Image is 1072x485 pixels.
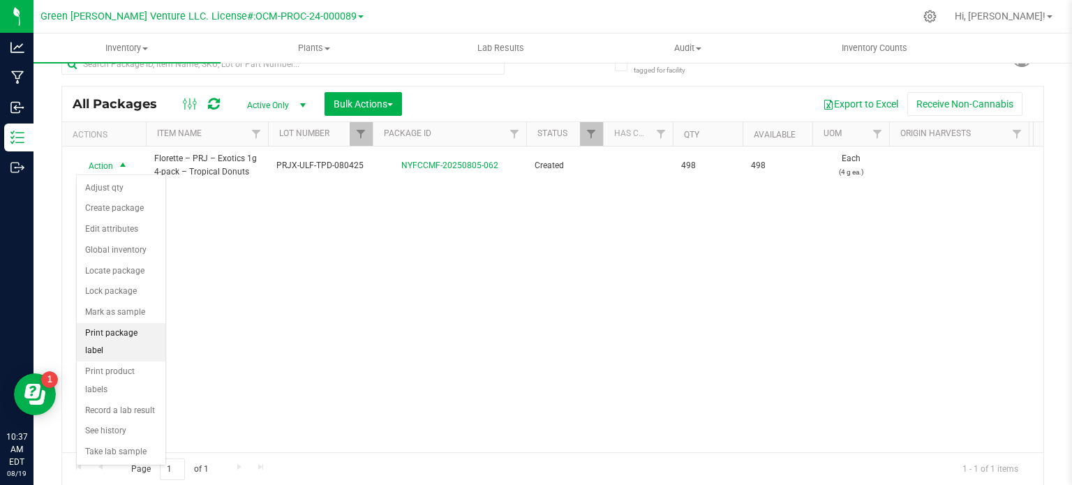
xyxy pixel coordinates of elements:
[77,302,165,323] li: Mark as sample
[157,128,202,138] a: Item Name
[276,159,364,172] span: PRJX-ULF-TPD-080425
[77,281,165,302] li: Lock package
[114,156,132,176] span: select
[580,122,603,146] a: Filter
[594,33,781,63] a: Audit
[77,261,165,282] li: Locate package
[77,401,165,421] li: Record a lab result
[10,130,24,144] inline-svg: Inventory
[245,122,268,146] a: Filter
[907,92,1022,116] button: Receive Non-Cannabis
[459,42,543,54] span: Lab Results
[634,54,703,75] span: Include items not tagged for facility
[77,178,165,199] li: Adjust qty
[334,98,393,110] span: Bulk Actions
[1006,122,1029,146] a: Filter
[754,130,796,140] a: Available
[821,165,881,179] p: (4 g ea.)
[951,458,1029,479] span: 1 - 1 of 1 items
[221,42,407,54] span: Plants
[73,130,140,140] div: Actions
[10,70,24,84] inline-svg: Manufacturing
[823,42,926,54] span: Inventory Counts
[76,156,114,176] span: Action
[61,54,505,75] input: Search Package ID, Item Name, SKU, Lot or Part Number...
[221,33,408,63] a: Plants
[77,323,165,361] li: Print package label
[408,33,595,63] a: Lab Results
[10,161,24,174] inline-svg: Outbound
[154,152,260,179] span: Florette – PRJ – Exotics 1g 4-pack – Tropical Donuts
[40,10,357,22] span: Green [PERSON_NAME] Venture LLC. License#:OCM-PROC-24-000089
[10,40,24,54] inline-svg: Analytics
[684,130,699,140] a: Qty
[821,152,881,179] span: Each
[401,161,498,170] a: NYFCCMF-20250805-062
[160,458,185,480] input: 1
[603,122,673,147] th: Has COA
[751,159,804,172] span: 498
[6,431,27,468] p: 10:37 AM EDT
[41,371,58,388] iframe: Resource center unread badge
[921,10,939,23] div: Manage settings
[955,10,1045,22] span: Hi, [PERSON_NAME]!
[10,100,24,114] inline-svg: Inbound
[33,42,221,54] span: Inventory
[595,42,780,54] span: Audit
[6,468,27,479] p: 08/19
[537,128,567,138] a: Status
[33,33,221,63] a: Inventory
[503,122,526,146] a: Filter
[900,128,971,138] a: Origin Harvests
[279,128,329,138] a: Lot Number
[325,92,402,116] button: Bulk Actions
[14,373,56,415] iframe: Resource center
[73,96,171,112] span: All Packages
[681,159,734,172] span: 498
[77,240,165,261] li: Global inventory
[814,92,907,116] button: Export to Excel
[781,33,968,63] a: Inventory Counts
[866,122,889,146] a: Filter
[77,219,165,240] li: Edit attributes
[384,128,431,138] a: Package ID
[824,128,842,138] a: UOM
[77,198,165,219] li: Create package
[535,159,595,172] span: Created
[350,122,373,146] a: Filter
[77,442,165,463] li: Take lab sample
[77,421,165,442] li: See history
[650,122,673,146] a: Filter
[119,458,220,480] span: Page of 1
[77,361,165,400] li: Print product labels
